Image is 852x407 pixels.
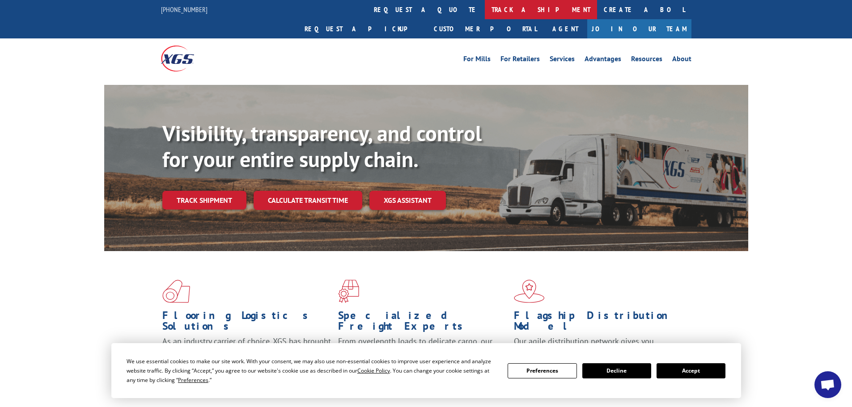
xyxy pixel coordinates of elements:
[514,310,683,336] h1: Flagship Distribution Model
[111,343,741,398] div: Cookie Consent Prompt
[582,363,651,378] button: Decline
[162,119,482,173] b: Visibility, transparency, and control for your entire supply chain.
[672,55,691,65] a: About
[127,357,497,385] div: We use essential cookies to make our site work. With your consent, we may also use non-essential ...
[587,19,691,38] a: Join Our Team
[338,310,507,336] h1: Specialized Freight Experts
[514,280,545,303] img: xgs-icon-flagship-distribution-model-red
[514,336,678,357] span: Our agile distribution network gives you nationwide inventory management on demand.
[338,336,507,376] p: From overlength loads to delicate cargo, our experienced staff knows the best way to move your fr...
[161,5,208,14] a: [PHONE_NUMBER]
[550,55,575,65] a: Services
[162,191,246,210] a: Track shipment
[500,55,540,65] a: For Retailers
[338,280,359,303] img: xgs-icon-focused-on-flooring-red
[357,367,390,374] span: Cookie Policy
[814,371,841,398] div: Open chat
[162,280,190,303] img: xgs-icon-total-supply-chain-intelligence-red
[585,55,621,65] a: Advantages
[162,310,331,336] h1: Flooring Logistics Solutions
[427,19,543,38] a: Customer Portal
[543,19,587,38] a: Agent
[463,55,491,65] a: For Mills
[178,376,208,384] span: Preferences
[631,55,662,65] a: Resources
[369,191,446,210] a: XGS ASSISTANT
[657,363,725,378] button: Accept
[254,191,362,210] a: Calculate transit time
[298,19,427,38] a: Request a pickup
[162,336,331,368] span: As an industry carrier of choice, XGS has brought innovation and dedication to flooring logistics...
[508,363,576,378] button: Preferences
